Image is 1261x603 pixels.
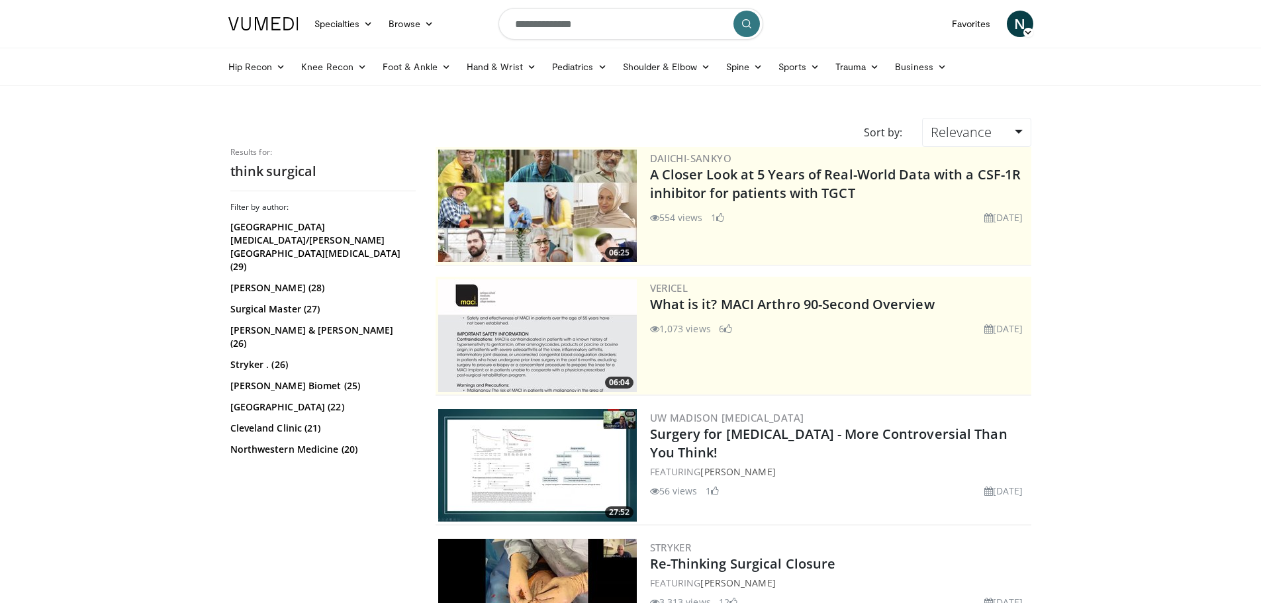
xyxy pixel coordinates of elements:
[438,279,637,392] a: 06:04
[771,54,827,80] a: Sports
[605,377,633,389] span: 06:04
[944,11,999,37] a: Favorites
[615,54,718,80] a: Shoulder & Elbow
[922,118,1031,147] a: Relevance
[650,165,1021,202] a: A Closer Look at 5 Years of Real-World Data with a CSF-1R inhibitor for patients with TGCT
[605,506,633,518] span: 27:52
[228,17,299,30] img: VuMedi Logo
[230,163,416,180] h2: think surgical
[650,425,1007,461] a: Surgery for [MEDICAL_DATA] - More Controversial Than You Think!
[230,302,412,316] a: Surgical Master (27)
[544,54,615,80] a: Pediatrics
[650,411,804,424] a: UW Madison [MEDICAL_DATA]
[650,465,1029,479] div: FEATURING
[706,484,719,498] li: 1
[650,152,732,165] a: Daiichi-Sankyo
[230,443,412,456] a: Northwestern Medicine (20)
[984,484,1023,498] li: [DATE]
[438,409,637,522] a: 27:52
[650,281,688,295] a: Vericel
[230,147,416,158] p: Results for:
[984,210,1023,224] li: [DATE]
[230,379,412,393] a: [PERSON_NAME] Biomet (25)
[931,123,992,141] span: Relevance
[438,409,637,522] img: 1c4632f2-a40d-4e4d-b1c5-323e508d40b9.300x170_q85_crop-smart_upscale.jpg
[438,150,637,262] img: 93c22cae-14d1-47f0-9e4a-a244e824b022.png.300x170_q85_crop-smart_upscale.jpg
[650,484,698,498] li: 56 views
[1007,11,1033,37] a: N
[650,322,711,336] li: 1,073 views
[605,247,633,259] span: 06:25
[438,279,637,392] img: aa6cc8ed-3dbf-4b6a-8d82-4a06f68b6688.300x170_q85_crop-smart_upscale.jpg
[293,54,375,80] a: Knee Recon
[650,576,1029,590] div: FEATURING
[230,358,412,371] a: Stryker . (26)
[438,150,637,262] a: 06:25
[854,118,912,147] div: Sort by:
[700,465,775,478] a: [PERSON_NAME]
[984,322,1023,336] li: [DATE]
[230,220,412,273] a: [GEOGRAPHIC_DATA][MEDICAL_DATA]/[PERSON_NAME][GEOGRAPHIC_DATA][MEDICAL_DATA] (29)
[381,11,442,37] a: Browse
[700,577,775,589] a: [PERSON_NAME]
[230,281,412,295] a: [PERSON_NAME] (28)
[375,54,459,80] a: Foot & Ankle
[220,54,294,80] a: Hip Recon
[827,54,888,80] a: Trauma
[650,555,836,573] a: Re-Thinking Surgical Closure
[230,400,412,414] a: [GEOGRAPHIC_DATA] (22)
[498,8,763,40] input: Search topics, interventions
[306,11,381,37] a: Specialties
[650,210,703,224] li: 554 views
[650,541,692,554] a: Stryker
[718,54,771,80] a: Spine
[230,324,412,350] a: [PERSON_NAME] & [PERSON_NAME] (26)
[719,322,732,336] li: 6
[650,295,935,313] a: What is it? MACI Arthro 90-Second Overview
[887,54,955,80] a: Business
[711,210,724,224] li: 1
[230,422,412,435] a: Cleveland Clinic (21)
[230,202,416,212] h3: Filter by author:
[459,54,544,80] a: Hand & Wrist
